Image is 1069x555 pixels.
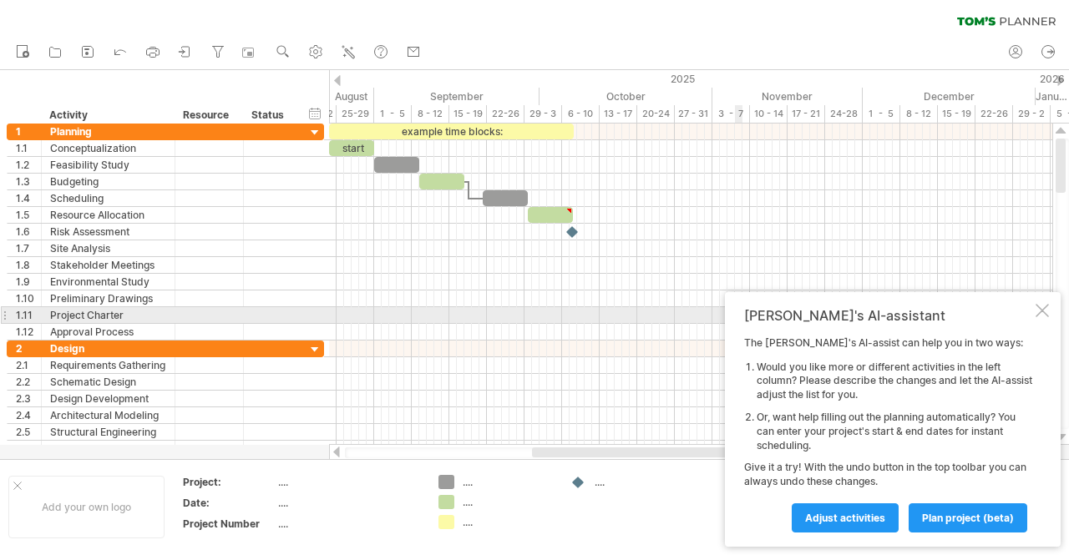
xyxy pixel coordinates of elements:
div: 29 - 2 [1013,105,1051,123]
div: 1.9 [16,274,41,290]
div: 27 - 31 [675,105,712,123]
div: Site Analysis [50,240,166,256]
div: 1.3 [16,174,41,189]
div: Structural Engineering [50,424,166,440]
div: December 2025 [863,88,1036,105]
div: 2.3 [16,391,41,406]
div: 22-26 [975,105,1013,123]
div: Environmental Study [50,274,166,290]
div: .... [278,517,418,531]
div: 10 - 14 [750,105,788,123]
div: October 2025 [540,88,712,105]
span: Adjust activities [805,512,885,524]
div: 24-28 [825,105,863,123]
div: 2.4 [16,407,41,423]
div: 1.8 [16,257,41,273]
div: 29 - 3 [524,105,562,123]
span: plan project (beta) [922,512,1014,524]
div: Resource Allocation [50,207,166,223]
div: Add your own logo [8,476,165,538]
div: 1 [16,124,41,139]
div: .... [278,475,418,489]
div: .... [595,475,686,489]
div: Stakeholder Meetings [50,257,166,273]
div: Status [251,107,288,124]
div: Schematic Design [50,374,166,390]
div: Date: [183,496,275,510]
div: 1.4 [16,190,41,206]
div: Requirements Gathering [50,357,166,373]
div: Budgeting [50,174,166,189]
div: Scheduling [50,190,166,206]
div: 15 - 19 [449,105,487,123]
div: .... [278,496,418,510]
div: 22-26 [487,105,524,123]
a: plan project (beta) [909,503,1027,532]
div: Project Charter [50,307,166,323]
div: Feasibility Study [50,157,166,173]
div: 1 - 5 [863,105,900,123]
div: Resource [183,107,234,124]
div: 6 - 10 [562,105,600,123]
li: Would you like more or different activities in the left column? Please describe the changes and l... [757,361,1032,402]
div: 1.2 [16,157,41,173]
div: Architectural Modeling [50,407,166,423]
div: 20-24 [637,105,675,123]
div: November 2025 [712,88,863,105]
div: The [PERSON_NAME]'s AI-assist can help you in two ways: Give it a try! With the undo button in th... [744,336,1032,532]
div: 17 - 21 [788,105,825,123]
div: Electrical Planning [50,441,166,457]
div: 2.5 [16,424,41,440]
li: Or, want help filling out the planning automatically? You can enter your project's start & end da... [757,411,1032,452]
div: 13 - 17 [600,105,637,123]
div: Project Number [183,517,275,531]
div: 1 - 5 [374,105,412,123]
div: Risk Assessment [50,224,166,240]
div: Conceptualization [50,140,166,156]
div: Approval Process [50,324,166,340]
div: 2 [16,341,41,356]
div: 1.7 [16,240,41,256]
div: 1.1 [16,140,41,156]
div: .... [463,475,554,489]
div: Preliminary Drawings [50,290,166,306]
div: September 2025 [374,88,540,105]
div: 1.10 [16,290,41,306]
div: start [329,140,374,156]
a: Adjust activities [792,503,899,532]
div: Design Development [50,391,166,406]
div: 2.1 [16,357,41,373]
div: 1.11 [16,307,41,323]
div: 15 - 19 [938,105,975,123]
div: .... [463,515,554,529]
div: Design [50,341,166,356]
div: 3 - 7 [712,105,750,123]
div: example time blocks: [329,124,574,139]
div: [PERSON_NAME]'s AI-assistant [744,307,1032,324]
div: 1.6 [16,224,41,240]
div: 25-29 [337,105,374,123]
div: 1.12 [16,324,41,340]
div: 1.5 [16,207,41,223]
div: Activity [49,107,165,124]
div: 8 - 12 [900,105,938,123]
div: 2.2 [16,374,41,390]
div: 2.6 [16,441,41,457]
div: Project: [183,475,275,489]
div: 8 - 12 [412,105,449,123]
div: .... [463,495,554,509]
div: Planning [50,124,166,139]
